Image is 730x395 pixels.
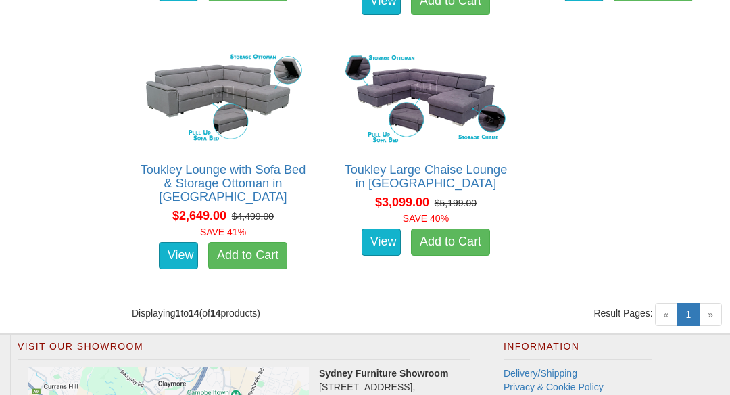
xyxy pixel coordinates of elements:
font: SAVE 40% [403,213,449,224]
strong: 14 [189,308,199,319]
strong: 14 [210,308,221,319]
a: Add to Cart [411,229,490,256]
a: Privacy & Cookie Policy [504,381,604,392]
img: Toukley Large Chaise Lounge in Fabric [342,46,510,149]
img: Toukley Lounge with Sofa Bed & Storage Ottoman in Fabric [139,46,307,149]
a: Toukley Lounge with Sofa Bed & Storage Ottoman in [GEOGRAPHIC_DATA] [141,163,306,204]
del: $5,199.00 [435,197,477,208]
strong: 1 [176,308,181,319]
a: View [159,242,198,269]
del: $4,499.00 [232,211,274,222]
a: Toukley Large Chaise Lounge in [GEOGRAPHIC_DATA] [345,163,508,190]
a: View [362,229,401,256]
span: « [655,303,678,326]
a: 1 [677,303,700,326]
a: Add to Cart [208,242,287,269]
span: Result Pages: [593,306,652,320]
strong: Sydney Furniture Showroom [319,368,448,379]
h2: Information [504,342,652,359]
span: $2,649.00 [172,209,226,223]
font: SAVE 41% [200,227,246,237]
a: Delivery/Shipping [504,368,577,379]
div: Displaying to (of products) [122,306,426,320]
span: $3,099.00 [375,195,429,209]
span: » [699,303,722,326]
h2: Visit Our Showroom [18,342,470,359]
